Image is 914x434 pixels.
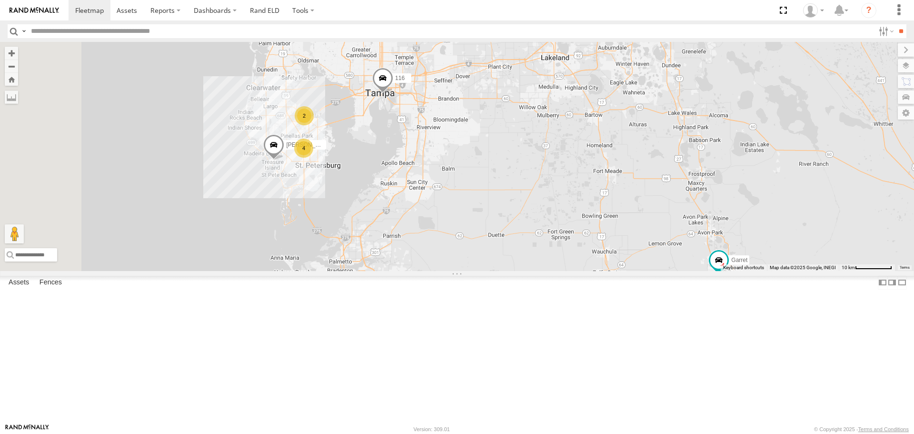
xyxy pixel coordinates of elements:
[861,3,876,18] i: ?
[10,7,59,14] img: rand-logo.svg
[286,141,333,148] span: [PERSON_NAME]
[395,75,405,81] span: 116
[20,24,28,38] label: Search Query
[897,276,907,290] label: Hide Summary Table
[898,106,914,120] label: Map Settings
[723,264,764,271] button: Keyboard shortcuts
[294,139,313,158] div: 4
[878,276,887,290] label: Dock Summary Table to the Left
[5,73,18,86] button: Zoom Home
[5,424,49,434] a: Visit our Website
[4,276,34,290] label: Assets
[887,276,897,290] label: Dock Summary Table to the Right
[839,264,895,271] button: Map Scale: 10 km per 74 pixels
[858,426,909,432] a: Terms and Conditions
[770,265,836,270] span: Map data ©2025 Google, INEGI
[295,106,314,125] div: 2
[731,257,747,264] span: Garret
[900,265,910,269] a: Terms (opens in new tab)
[875,24,895,38] label: Search Filter Options
[414,426,450,432] div: Version: 309.01
[814,426,909,432] div: © Copyright 2025 -
[35,276,67,290] label: Fences
[5,47,18,60] button: Zoom in
[800,3,827,18] div: Scott Humbel
[5,91,18,104] label: Measure
[842,265,855,270] span: 10 km
[5,224,24,243] button: Drag Pegman onto the map to open Street View
[5,60,18,73] button: Zoom out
